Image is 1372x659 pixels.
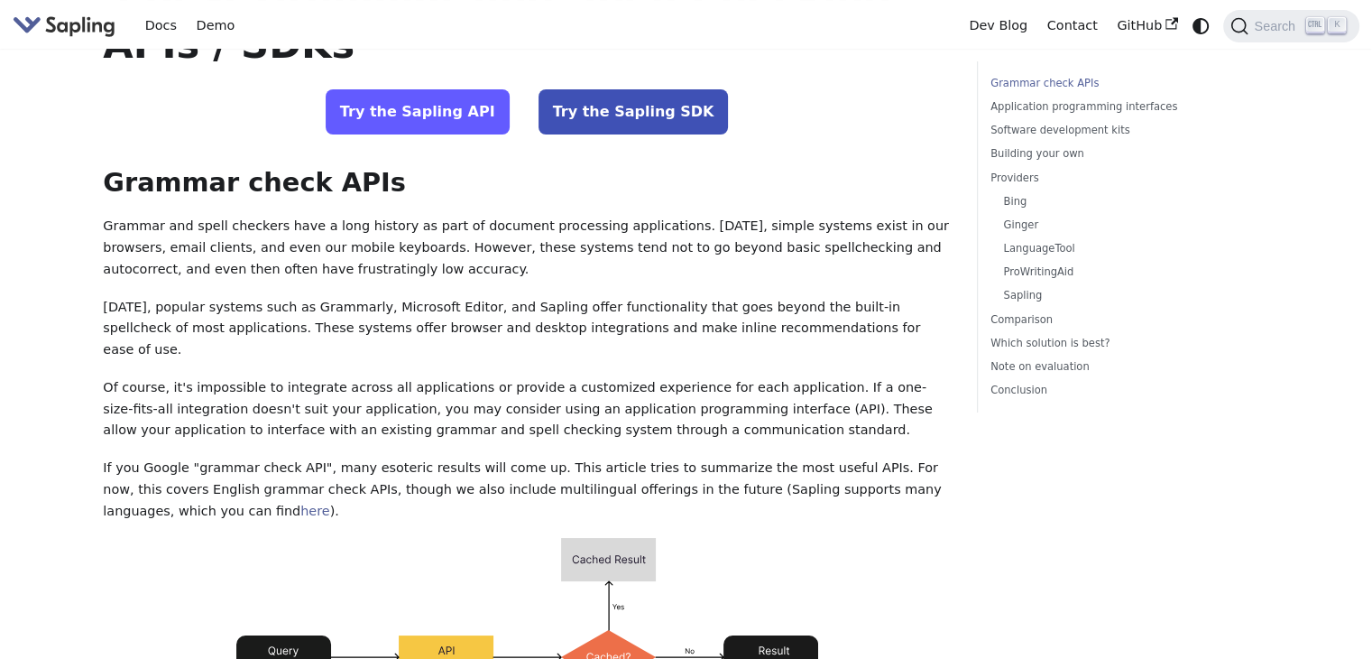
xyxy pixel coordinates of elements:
[1223,10,1358,42] button: Search (Ctrl+K)
[1003,240,1229,257] a: LanguageTool
[990,358,1235,376] a: Note on evaluation
[990,311,1235,329] a: Comparison
[990,145,1235,162] a: Building your own
[1003,217,1229,234] a: Ginger
[1003,264,1229,281] a: ProWritingAid
[103,216,951,280] p: Grammar and spell checkers have a long history as part of document processing applications. [DATE...
[959,12,1036,40] a: Dev Blog
[990,122,1235,139] a: Software development kits
[103,458,951,522] p: If you Google "grammar check API", many esoteric results will come up. This article tries to summ...
[13,13,115,39] img: Sapling.ai
[990,335,1235,352] a: Which solution is best?
[103,167,951,200] h2: Grammar check APIs
[1037,12,1108,40] a: Contact
[187,12,244,40] a: Demo
[1188,13,1214,39] button: Switch between dark and light mode (currently system mode)
[990,382,1235,399] a: Conclusion
[990,98,1235,116] a: Application programming interfaces
[1003,287,1229,304] a: Sapling
[539,89,729,135] a: Try the Sapling SDK
[1107,12,1187,40] a: GitHub
[135,12,187,40] a: Docs
[326,89,510,135] a: Try the Sapling API
[13,13,122,39] a: Sapling.ai
[103,377,951,441] p: Of course, it's impossible to integrate across all applications or provide a customized experienc...
[1328,17,1346,33] kbd: K
[300,504,329,518] a: here
[990,170,1235,187] a: Providers
[1248,19,1306,33] span: Search
[1003,193,1229,210] a: Bing
[990,75,1235,92] a: Grammar check APIs
[103,297,951,361] p: [DATE], popular systems such as Grammarly, Microsoft Editor, and Sapling offer functionality that...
